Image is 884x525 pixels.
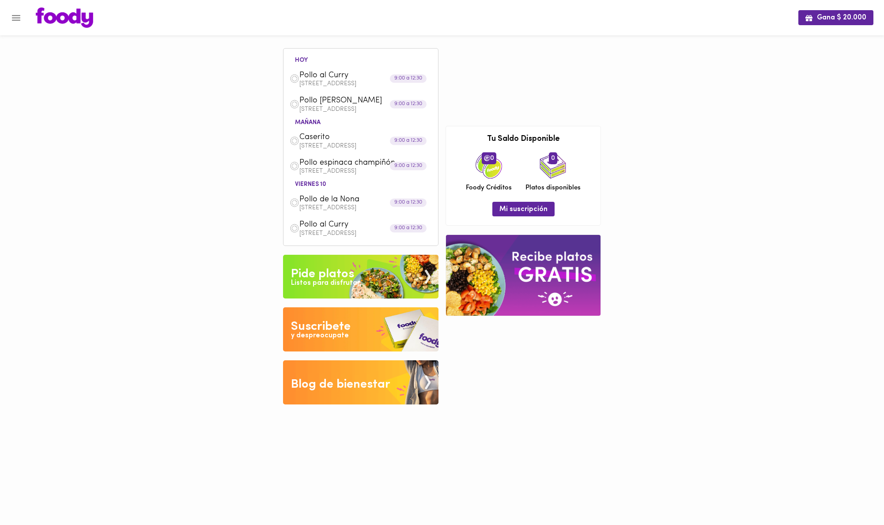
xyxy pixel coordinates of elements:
[390,199,427,207] div: 9:00 a 12:30
[36,8,93,28] img: logo.png
[290,99,299,109] img: dish.png
[299,230,432,237] p: [STREET_ADDRESS]
[482,152,496,164] span: 0
[446,235,601,316] img: referral-banner.png
[390,75,427,83] div: 9:00 a 12:30
[288,179,333,188] li: viernes 10
[299,71,401,81] span: Pollo al Curry
[476,152,502,179] img: credits-package.png
[299,143,432,149] p: [STREET_ADDRESS]
[290,198,299,208] img: dish.png
[299,106,432,113] p: [STREET_ADDRESS]
[290,223,299,233] img: dish.png
[453,135,594,144] h3: Tu Saldo Disponible
[525,183,581,193] span: Platos disponibles
[290,136,299,146] img: dish.png
[299,205,432,211] p: [STREET_ADDRESS]
[805,14,866,22] span: Gana $ 20.000
[390,224,427,232] div: 9:00 a 12:30
[283,360,438,404] img: Blog de bienestar
[5,7,27,29] button: Menu
[299,81,432,87] p: [STREET_ADDRESS]
[492,202,555,216] button: Mi suscripción
[299,96,401,106] span: Pollo [PERSON_NAME]
[299,168,432,174] p: [STREET_ADDRESS]
[288,55,315,64] li: hoy
[299,220,401,230] span: Pollo al Curry
[540,152,566,179] img: icon_dishes.png
[291,376,390,393] div: Blog de bienestar
[291,331,349,341] div: y despreocupate
[390,162,427,170] div: 9:00 a 12:30
[484,155,490,161] img: foody-creditos.png
[291,265,354,283] div: Pide platos
[299,132,401,143] span: Caserito
[549,152,557,164] span: 0
[283,307,438,351] img: Disfruta bajar de peso
[499,205,548,214] span: Mi suscripción
[299,158,401,168] span: Pollo espinaca champiñón
[466,183,512,193] span: Foody Créditos
[291,278,360,288] div: Listos para disfrutar
[290,74,299,83] img: dish.png
[288,117,328,126] li: mañana
[390,136,427,145] div: 9:00 a 12:30
[390,100,427,108] div: 9:00 a 12:30
[291,318,351,336] div: Suscribete
[798,10,873,25] button: Gana $ 20.000
[299,195,401,205] span: Pollo de la Nona
[283,255,438,299] img: Pide un Platos
[290,161,299,171] img: dish.png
